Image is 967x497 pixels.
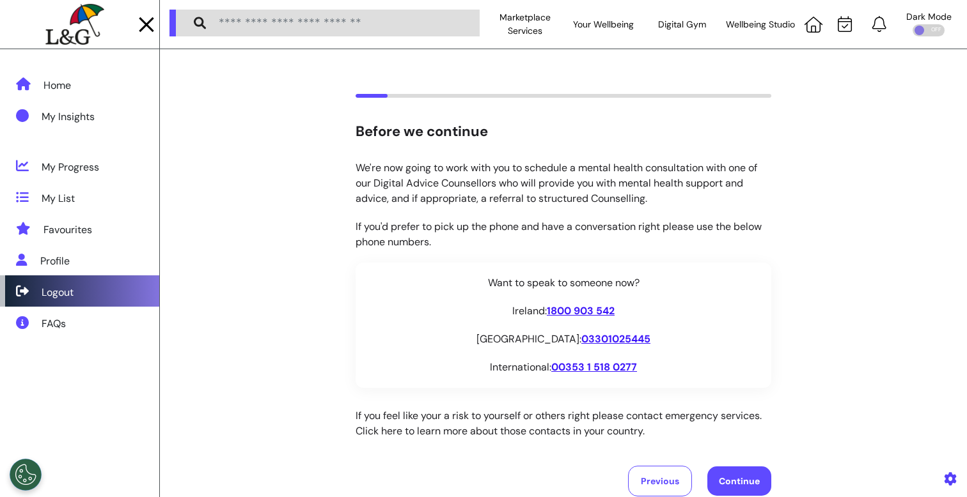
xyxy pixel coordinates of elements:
[913,24,945,36] div: OFF
[43,222,92,238] div: Favourites
[42,191,75,206] div: My List
[547,304,615,317] a: 1800 903 542
[368,303,759,319] div: Ireland:
[628,466,692,496] button: Previous
[356,219,771,250] p: If you'd prefer to pick up the phone and have a conversation right please use the below phone num...
[356,408,771,439] p: If you feel like your a risk to yourself or others right please contact emergency services. Click...
[42,160,99,175] div: My Progress
[43,78,71,93] div: Home
[721,6,800,42] div: Wellbeing Studio
[356,123,771,140] h2: Before we continue
[368,275,759,291] p: Want to speak to someone now?
[368,360,759,375] div: International:
[486,6,565,42] div: Marketplace Services
[356,160,771,206] p: We're now going to work with you to schedule a mental health consultation with one of our Digital...
[643,6,721,42] div: Digital Gym
[906,12,952,21] div: Dark Mode
[368,332,759,347] div: [GEOGRAPHIC_DATA]:
[42,316,66,332] div: FAQs
[10,459,42,491] button: Open Preferences
[45,4,104,45] img: company logo
[42,285,74,300] div: Logout
[40,254,70,269] div: Profile
[707,466,771,496] button: Continue
[551,360,637,374] a: 00353 1 518 0277
[565,6,643,42] div: Your Wellbeing
[42,109,95,125] div: My Insights
[581,332,650,346] a: 03301025445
